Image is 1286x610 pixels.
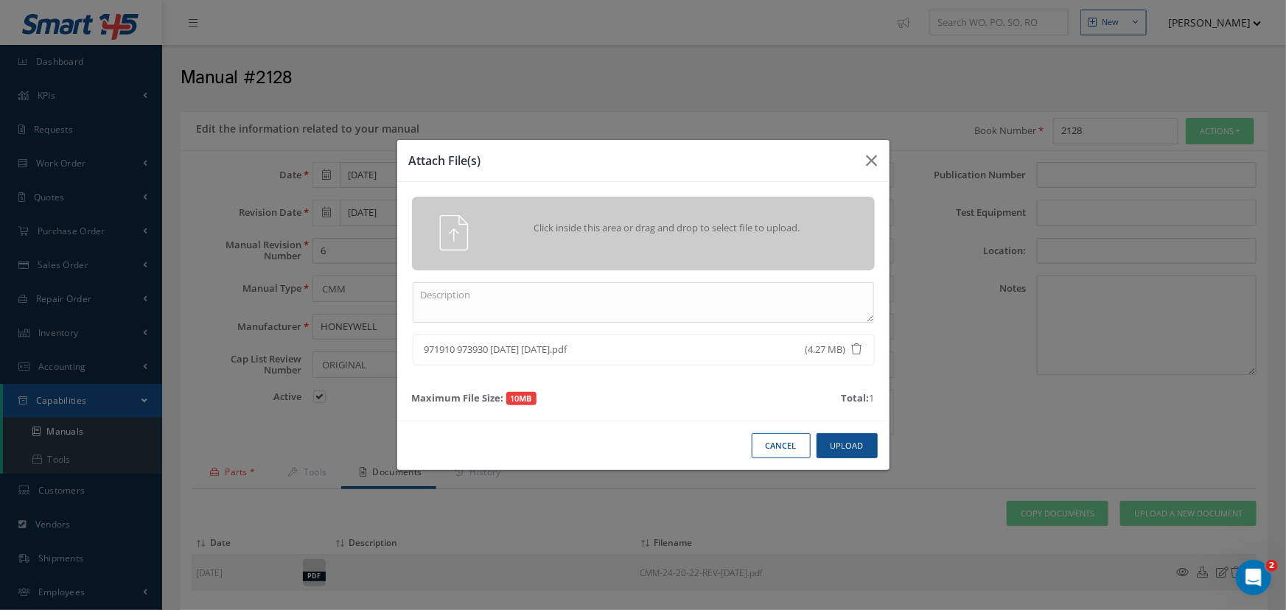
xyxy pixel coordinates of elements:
[409,152,855,169] h3: Attach File(s)
[806,343,852,357] span: (4.27 MB)
[842,391,875,406] div: 1
[500,221,834,236] span: Click inside this area or drag and drop to select file to upload.
[506,392,537,405] span: 10
[817,433,878,459] button: Upload
[412,391,504,404] strong: Maximum File Size:
[1236,560,1271,595] iframe: Intercom live chat
[1266,560,1278,572] span: 2
[752,433,811,459] button: Cancel
[436,215,472,250] img: svg+xml;base64,PHN2ZyB4bWxucz0iaHR0cDovL3d3dy53My5vcmcvMjAwMC9zdmciIHhtbG5zOnhsaW5rPSJodHRwOi8vd3...
[520,393,532,404] strong: MB
[842,391,870,404] strong: Total:
[424,343,752,357] span: 971910 973930 [DATE] [DATE].pdf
